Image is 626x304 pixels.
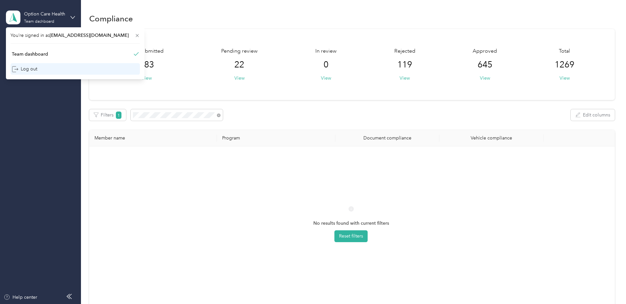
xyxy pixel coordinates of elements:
button: Reset filters [334,230,368,242]
button: View [400,75,410,82]
span: No results found with current filters [313,220,389,227]
span: Approved [473,47,497,55]
button: View [560,75,570,82]
button: Edit columns [571,109,615,121]
span: Not submitted [129,47,164,55]
span: 483 [139,60,154,70]
iframe: Everlance-gr Chat Button Frame [589,267,626,304]
div: Option Care Health [24,11,65,17]
div: Team dashboard [12,51,48,58]
button: Help center [4,294,37,301]
h1: Compliance [89,15,133,22]
span: Pending review [221,47,258,55]
div: Log out [12,65,37,72]
button: View [480,75,490,82]
div: Team dashboard [24,20,54,24]
th: Member name [89,130,217,146]
span: 0 [324,60,328,70]
button: View [234,75,245,82]
span: 119 [397,60,412,70]
span: [EMAIL_ADDRESS][DOMAIN_NAME] [50,33,129,38]
span: In review [315,47,337,55]
button: Filters1 [89,109,126,121]
span: 1269 [555,60,574,70]
span: 22 [234,60,244,70]
span: 1 [116,112,122,119]
th: Program [217,130,335,146]
button: View [321,75,331,82]
span: Total [559,47,570,55]
div: Vehicle compliance [445,135,538,141]
span: Rejected [394,47,415,55]
span: You’re signed in as [11,32,140,39]
span: 645 [478,60,492,70]
button: View [142,75,152,82]
div: Document compliance [341,135,434,141]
